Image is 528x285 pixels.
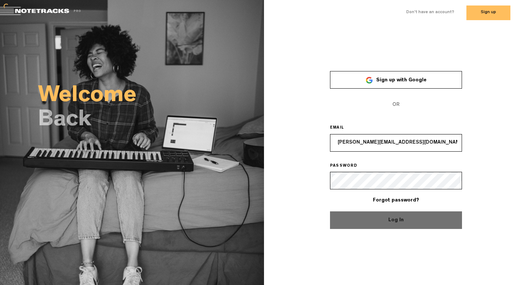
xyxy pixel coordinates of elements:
[330,134,462,152] input: Email
[373,198,419,203] a: Forgot password?
[466,5,510,20] button: Sign up
[38,86,264,107] h2: Welcome
[330,211,462,229] button: Log In
[376,78,426,83] span: Sign up with Google
[406,10,454,16] label: Don't have an account?
[330,163,368,169] label: PASSWORD
[38,111,264,131] h2: Back
[330,96,462,114] span: OR
[330,125,354,131] label: EMAIL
